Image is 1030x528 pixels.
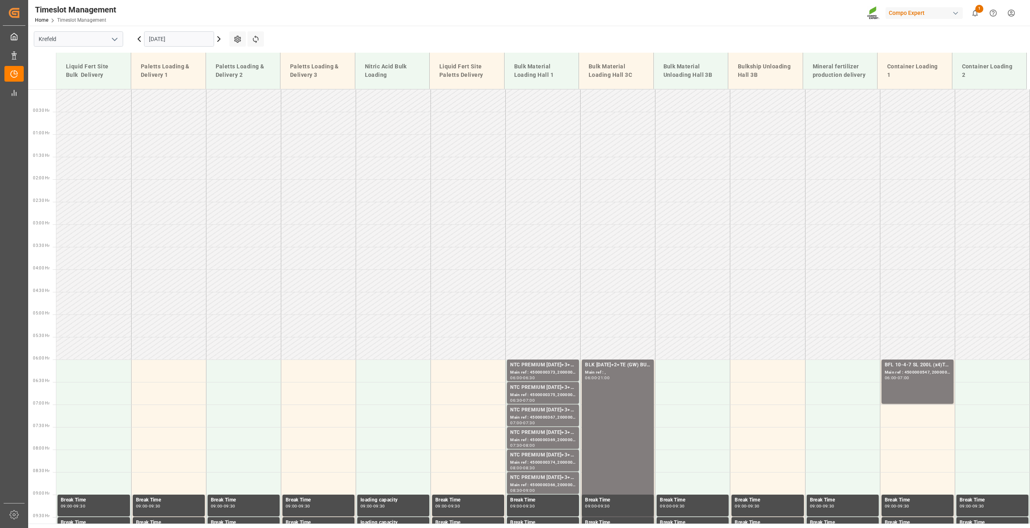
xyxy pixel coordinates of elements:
div: 09:00 [960,504,971,508]
div: 09:30 [299,504,310,508]
div: Break Time [735,519,800,527]
div: 08:00 [510,466,522,470]
div: 06:30 [523,376,535,380]
div: - [522,444,523,447]
button: show 1 new notifications [966,4,984,22]
span: 1 [975,5,983,13]
div: Main ref : , [585,369,651,376]
div: Break Time [510,519,576,527]
div: Break Time [660,519,725,527]
div: 09:00 [510,504,522,508]
img: Screenshot%202023-09-29%20at%2010.02.21.png_1712312052.png [867,6,880,20]
div: 09:30 [598,504,610,508]
div: Break Time [885,496,950,504]
div: Break Time [660,496,725,504]
div: 09:30 [972,504,984,508]
div: 09:30 [149,504,161,508]
div: Break Time [960,496,1025,504]
span: 01:30 Hr [33,153,49,158]
div: 08:30 [510,489,522,492]
div: 09:00 [810,504,822,508]
div: - [522,421,523,425]
div: 08:30 [523,466,535,470]
button: open menu [108,33,120,45]
div: - [522,399,523,402]
div: Bulk Material Unloading Hall 3B [660,59,722,82]
div: Bulk Material Loading Hall 3C [585,59,647,82]
input: Type to search/select [34,31,123,47]
div: 06:00 [585,376,597,380]
span: 09:00 Hr [33,491,49,495]
div: Break Time [286,519,351,527]
div: Break Time [211,496,276,504]
div: 09:30 [748,504,760,508]
span: 09:30 Hr [33,514,49,518]
span: 04:30 Hr [33,288,49,293]
div: BLK [DATE]+2+TE (GW) BULK [585,361,651,369]
div: NTC PREMIUM [DATE]+3+TE BULK; [510,384,576,392]
div: - [896,376,897,380]
div: - [72,504,74,508]
div: NTC PREMIUM [DATE]+3+TE BULK; [510,406,576,414]
div: - [522,376,523,380]
div: NTC PREMIUM [DATE]+3+TE BULK; [510,361,576,369]
div: - [597,504,598,508]
div: 09:00 [735,504,746,508]
div: 07:00 [523,399,535,402]
div: Liquid Fert Site Paletts Delivery [436,59,498,82]
div: 06:30 [510,399,522,402]
div: 09:30 [823,504,834,508]
div: 09:00 [435,504,447,508]
div: Break Time [136,496,202,504]
div: Break Time [61,496,127,504]
div: 09:30 [448,504,460,508]
div: Break Time [136,519,202,527]
button: Compo Expert [886,5,966,21]
div: 09:30 [523,504,535,508]
div: - [297,504,299,508]
div: Compo Expert [886,7,963,19]
div: 09:00 [211,504,222,508]
div: Paletts Loading & Delivery 2 [212,59,274,82]
div: Container Loading 1 [884,59,946,82]
div: Nitric Acid Bulk Loading [362,59,423,82]
div: Break Time [735,496,800,504]
div: - [896,504,897,508]
div: Bulk Material Loading Hall 1 [511,59,573,82]
div: Break Time [435,496,501,504]
span: 03:00 Hr [33,221,49,225]
div: Main ref : 4500000374, 2000000279; [510,459,576,466]
div: loading capacity [360,519,426,527]
span: 07:00 Hr [33,401,49,405]
div: Break Time [585,496,651,504]
div: Break Time [211,519,276,527]
div: 06:00 [510,376,522,380]
div: 09:00 [136,504,148,508]
div: Break Time [885,519,950,527]
div: 09:00 [523,489,535,492]
div: loading capacity [360,496,426,504]
span: 01:00 Hr [33,131,49,135]
div: 09:00 [660,504,672,508]
span: 03:30 Hr [33,243,49,248]
div: - [147,504,148,508]
input: DD.MM.YYYY [144,31,214,47]
div: Break Time [61,519,127,527]
div: - [222,504,223,508]
div: Break Time [810,496,875,504]
div: Break Time [435,519,501,527]
div: 07:30 [510,444,522,447]
div: 07:30 [523,421,535,425]
div: Mineral fertilizer production delivery [810,59,871,82]
div: Main ref : 4500000367, 2000000279; [510,414,576,421]
div: Break Time [960,519,1025,527]
div: Main ref : 4500000375, 2000000279; [510,392,576,399]
div: 09:30 [898,504,909,508]
span: 08:00 Hr [33,446,49,450]
div: Main ref : 4500000547, 2000000447; [885,369,950,376]
span: 06:30 Hr [33,378,49,383]
div: - [597,376,598,380]
span: 04:00 Hr [33,266,49,270]
div: 09:00 [585,504,597,508]
div: Main ref : 4500000366, 2000000279; [510,482,576,489]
